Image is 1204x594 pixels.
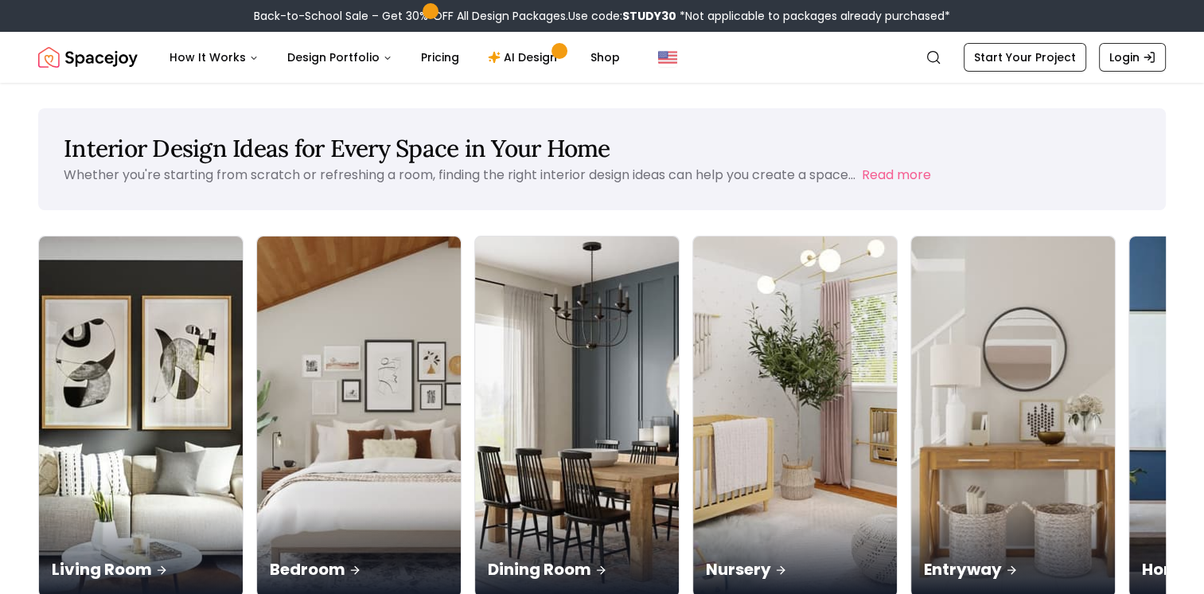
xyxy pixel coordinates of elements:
[275,41,405,73] button: Design Portfolio
[38,41,138,73] img: Spacejoy Logo
[924,558,1102,580] p: Entryway
[622,8,676,24] b: STUDY30
[38,32,1166,83] nav: Global
[568,8,676,24] span: Use code:
[64,166,855,184] p: Whether you're starting from scratch or refreshing a room, finding the right interior design idea...
[658,48,677,67] img: United States
[862,166,931,185] button: Read more
[408,41,472,73] a: Pricing
[475,41,575,73] a: AI Design
[488,558,666,580] p: Dining Room
[676,8,950,24] span: *Not applicable to packages already purchased*
[52,558,230,580] p: Living Room
[38,41,138,73] a: Spacejoy
[157,41,271,73] button: How It Works
[64,134,1140,162] h1: Interior Design Ideas for Every Space in Your Home
[157,41,633,73] nav: Main
[1099,43,1166,72] a: Login
[578,41,633,73] a: Shop
[254,8,950,24] div: Back-to-School Sale – Get 30% OFF All Design Packages.
[964,43,1086,72] a: Start Your Project
[270,558,448,580] p: Bedroom
[706,558,884,580] p: Nursery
